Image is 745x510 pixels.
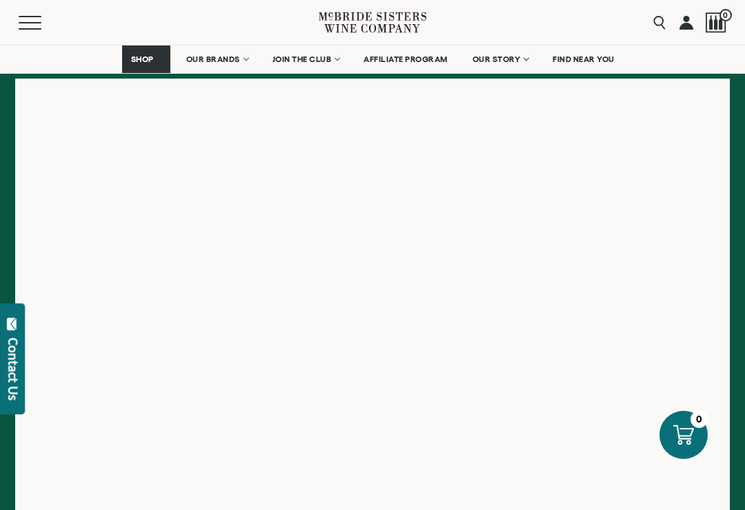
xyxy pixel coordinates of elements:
iframe: Store Locator [15,78,730,509]
a: OUR STORY [464,45,537,73]
a: FIND NEAR YOU [544,45,624,73]
span: AFFILIATE PROGRAM [364,54,448,64]
span: SHOP [131,54,155,64]
span: OUR STORY [473,54,521,64]
a: OUR BRANDS [177,45,257,73]
button: Mobile Menu Trigger [19,16,68,30]
div: Contact Us [6,338,20,400]
span: 0 [719,9,732,21]
a: JOIN THE CLUB [264,45,348,73]
div: 0 [691,411,708,428]
a: AFFILIATE PROGRAM [355,45,457,73]
span: JOIN THE CLUB [272,54,332,64]
a: SHOP [122,45,170,73]
span: OUR BRANDS [186,54,240,64]
span: FIND NEAR YOU [553,54,615,64]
